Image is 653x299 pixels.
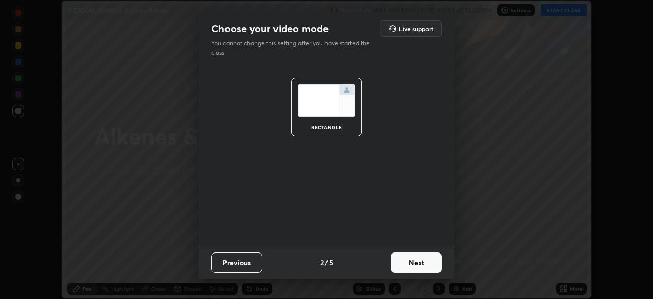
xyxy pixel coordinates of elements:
[325,257,328,268] h4: /
[298,84,355,117] img: normalScreenIcon.ae25ed63.svg
[329,257,333,268] h4: 5
[211,252,262,273] button: Previous
[391,252,442,273] button: Next
[211,39,376,57] p: You cannot change this setting after you have started the class
[211,22,329,35] h2: Choose your video mode
[399,26,433,32] h5: Live support
[306,125,347,130] div: rectangle
[320,257,324,268] h4: 2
